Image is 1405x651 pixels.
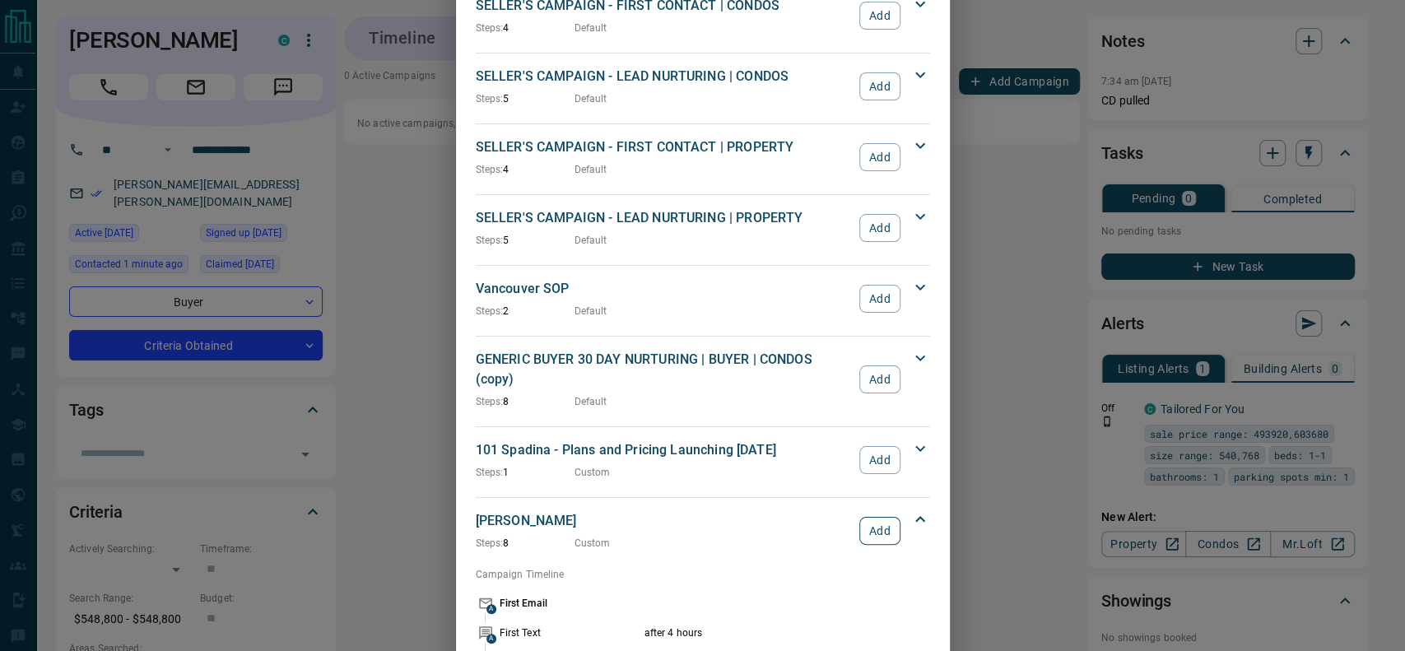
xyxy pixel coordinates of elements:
p: First Email [500,596,640,611]
span: Steps: [476,537,504,549]
button: Add [859,446,900,474]
div: [PERSON_NAME]Steps:8CustomAdd [476,508,930,554]
button: Add [859,214,900,242]
p: SELLER'S CAMPAIGN - FIRST CONTACT | PROPERTY [476,137,852,157]
p: SELLER'S CAMPAIGN - LEAD NURTURING | PROPERTY [476,208,852,228]
button: Add [859,143,900,171]
p: after 4 hours [644,625,879,640]
p: 4 [476,21,575,35]
span: Steps: [476,93,504,105]
p: 8 [476,536,575,551]
p: 5 [476,233,575,248]
button: Add [859,365,900,393]
p: 2 [476,304,575,319]
div: SELLER'S CAMPAIGN - LEAD NURTURING | CONDOSSteps:5DefaultAdd [476,63,930,109]
p: 8 [476,394,575,409]
p: 1 [476,465,575,480]
p: Default [575,91,607,106]
p: [PERSON_NAME] [476,511,852,531]
button: Add [859,2,900,30]
p: GENERIC BUYER 30 DAY NURTURING | BUYER | CONDOS (copy) [476,350,852,389]
div: SELLER'S CAMPAIGN - LEAD NURTURING | PROPERTYSteps:5DefaultAdd [476,205,930,251]
span: Steps: [476,22,504,34]
p: Custom [575,536,611,551]
p: Default [575,304,607,319]
div: GENERIC BUYER 30 DAY NURTURING | BUYER | CONDOS (copy)Steps:8DefaultAdd [476,346,930,412]
span: Steps: [476,305,504,317]
div: Vancouver SOPSteps:2DefaultAdd [476,276,930,322]
span: Steps: [476,235,504,246]
span: Steps: [476,164,504,175]
div: 101 Spadina - Plans and Pricing Launching [DATE]Steps:1CustomAdd [476,437,930,483]
button: Add [859,72,900,100]
button: Add [859,517,900,545]
span: A [486,634,496,644]
span: Steps: [476,467,504,478]
p: 5 [476,91,575,106]
p: Default [575,162,607,177]
p: First Text [500,625,640,640]
p: Campaign Timeline [476,567,930,582]
span: A [486,604,496,614]
span: Steps: [476,396,504,407]
p: 4 [476,162,575,177]
p: Custom [575,465,611,480]
p: Vancouver SOP [476,279,852,299]
p: Default [575,21,607,35]
p: 101 Spadina - Plans and Pricing Launching [DATE] [476,440,852,460]
div: SELLER'S CAMPAIGN - FIRST CONTACT | PROPERTYSteps:4DefaultAdd [476,134,930,180]
button: Add [859,285,900,313]
p: Default [575,233,607,248]
p: SELLER'S CAMPAIGN - LEAD NURTURING | CONDOS [476,67,852,86]
p: Default [575,394,607,409]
